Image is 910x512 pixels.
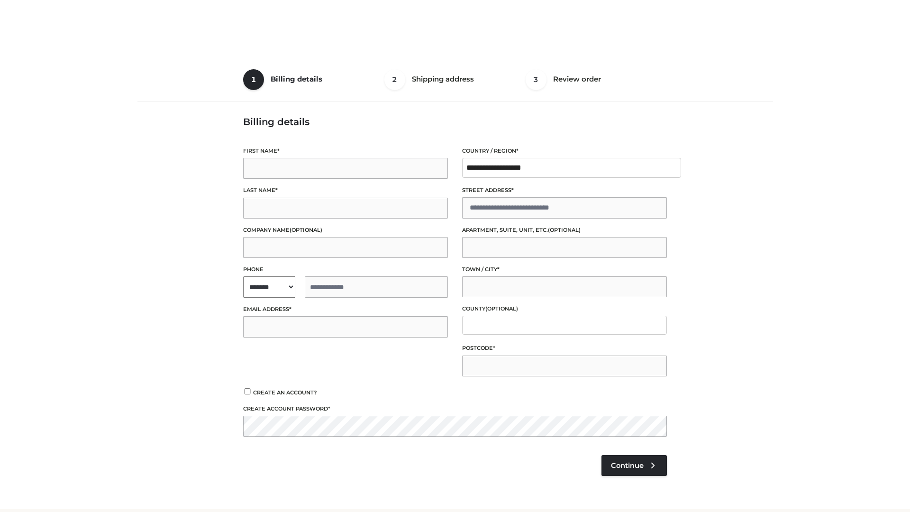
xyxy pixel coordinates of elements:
label: Email address [243,305,448,314]
span: Shipping address [412,74,474,83]
label: Postcode [462,344,667,353]
label: County [462,304,667,313]
span: (optional) [290,227,322,233]
input: Create an account? [243,388,252,394]
span: 3 [526,69,546,90]
h3: Billing details [243,116,667,128]
label: Town / City [462,265,667,274]
label: Last name [243,186,448,195]
span: 2 [384,69,405,90]
span: (optional) [548,227,581,233]
label: Create account password [243,404,667,413]
span: Billing details [271,74,322,83]
label: Street address [462,186,667,195]
label: Phone [243,265,448,274]
span: 1 [243,69,264,90]
a: Continue [601,455,667,476]
label: Company name [243,226,448,235]
span: Continue [611,461,644,470]
span: Create an account? [253,389,317,396]
label: Country / Region [462,146,667,155]
label: First name [243,146,448,155]
label: Apartment, suite, unit, etc. [462,226,667,235]
span: Review order [553,74,601,83]
span: (optional) [485,305,518,312]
